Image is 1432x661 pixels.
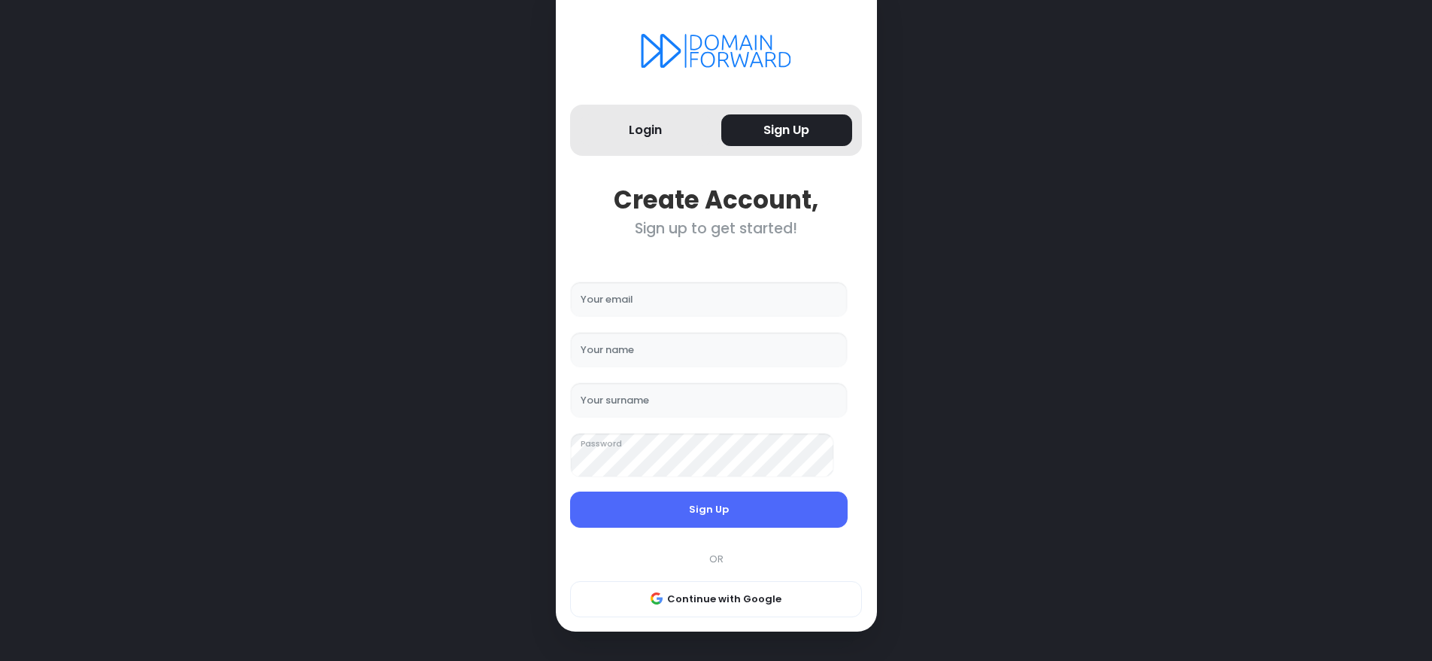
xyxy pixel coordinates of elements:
[570,220,862,237] div: Sign up to get started!
[570,492,848,528] button: Sign Up
[563,552,869,567] div: OR
[580,114,711,147] button: Login
[721,114,853,147] button: Sign Up
[570,581,862,617] button: Continue with Google
[570,185,862,215] div: Create Account,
